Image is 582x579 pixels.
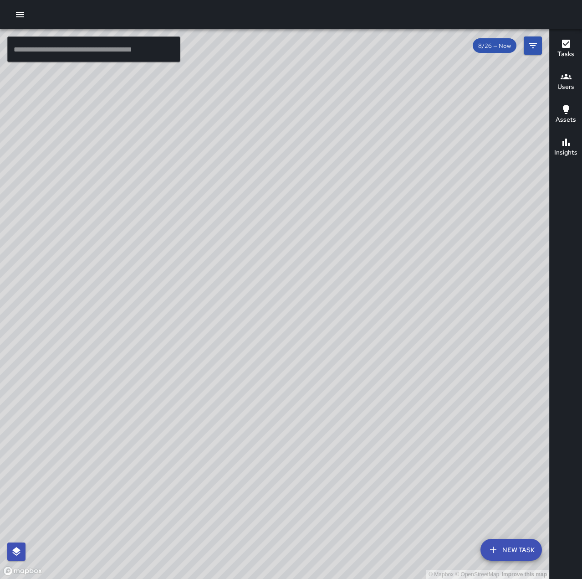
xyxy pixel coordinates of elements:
button: Insights [550,131,582,164]
h6: Assets [556,115,576,125]
h6: Insights [554,148,577,158]
button: Tasks [550,33,582,66]
button: New Task [480,539,542,561]
button: Filters [524,36,542,55]
h6: Tasks [557,49,574,59]
h6: Users [557,82,574,92]
button: Assets [550,98,582,131]
button: Users [550,66,582,98]
span: 8/26 — Now [473,42,516,50]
